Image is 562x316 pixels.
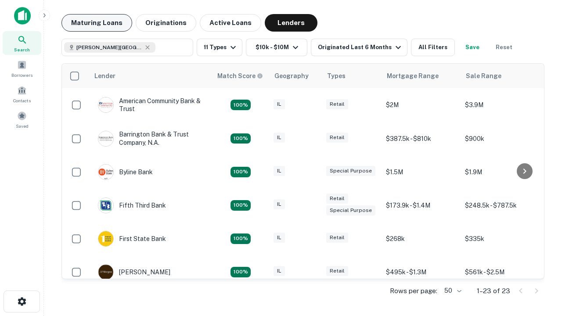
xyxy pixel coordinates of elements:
[136,14,196,32] button: Originations
[490,39,518,56] button: Reset
[98,198,113,213] img: picture
[461,189,540,222] td: $248.5k - $787.5k
[98,130,203,146] div: Barrington Bank & Trust Company, N.a.
[76,43,142,51] span: [PERSON_NAME][GEOGRAPHIC_DATA], [GEOGRAPHIC_DATA]
[318,42,403,53] div: Originated Last 6 Months
[98,264,170,280] div: [PERSON_NAME]
[411,39,455,56] button: All Filters
[14,46,30,53] span: Search
[461,222,540,255] td: $335k
[3,82,41,106] a: Contacts
[231,233,251,244] div: Matching Properties: 2, hasApolloMatch: undefined
[274,99,285,109] div: IL
[327,71,346,81] div: Types
[61,14,132,32] button: Maturing Loans
[461,255,540,289] td: $561k - $2.5M
[274,71,309,81] div: Geography
[326,133,348,143] div: Retail
[326,233,348,243] div: Retail
[326,166,375,176] div: Special Purpose
[461,155,540,189] td: $1.9M
[11,72,32,79] span: Borrowers
[231,167,251,177] div: Matching Properties: 2, hasApolloMatch: undefined
[98,231,166,247] div: First State Bank
[477,286,510,296] p: 1–23 of 23
[274,233,285,243] div: IL
[382,189,461,222] td: $173.9k - $1.4M
[274,166,285,176] div: IL
[326,205,375,215] div: Special Purpose
[322,64,382,88] th: Types
[94,71,115,81] div: Lender
[274,266,285,276] div: IL
[197,39,242,56] button: 11 Types
[98,131,113,146] img: picture
[98,165,113,180] img: picture
[98,97,113,112] img: picture
[231,133,251,144] div: Matching Properties: 3, hasApolloMatch: undefined
[441,284,463,297] div: 50
[231,267,251,277] div: Matching Properties: 3, hasApolloMatch: undefined
[3,108,41,131] a: Saved
[461,64,540,88] th: Sale Range
[231,100,251,110] div: Matching Properties: 2, hasApolloMatch: undefined
[518,246,562,288] iframe: Chat Widget
[461,88,540,122] td: $3.9M
[387,71,439,81] div: Mortgage Range
[269,64,322,88] th: Geography
[458,39,486,56] button: Save your search to get updates of matches that match your search criteria.
[382,222,461,255] td: $268k
[200,14,261,32] button: Active Loans
[326,266,348,276] div: Retail
[3,57,41,80] a: Borrowers
[382,255,461,289] td: $495k - $1.3M
[461,122,540,155] td: $900k
[390,286,437,296] p: Rows per page:
[231,200,251,211] div: Matching Properties: 2, hasApolloMatch: undefined
[382,88,461,122] td: $2M
[3,31,41,55] a: Search
[212,64,269,88] th: Capitalize uses an advanced AI algorithm to match your search with the best lender. The match sco...
[98,164,153,180] div: Byline Bank
[217,71,263,81] div: Capitalize uses an advanced AI algorithm to match your search with the best lender. The match sco...
[13,97,31,104] span: Contacts
[382,64,461,88] th: Mortgage Range
[217,71,261,81] h6: Match Score
[89,64,212,88] th: Lender
[246,39,307,56] button: $10k - $10M
[265,14,317,32] button: Lenders
[16,122,29,129] span: Saved
[326,194,348,204] div: Retail
[98,197,166,213] div: Fifth Third Bank
[466,71,501,81] div: Sale Range
[326,99,348,109] div: Retail
[382,155,461,189] td: $1.5M
[274,199,285,209] div: IL
[274,133,285,143] div: IL
[14,7,31,25] img: capitalize-icon.png
[98,265,113,280] img: picture
[98,97,203,113] div: American Community Bank & Trust
[311,39,407,56] button: Originated Last 6 Months
[382,122,461,155] td: $387.5k - $810k
[98,231,113,246] img: picture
